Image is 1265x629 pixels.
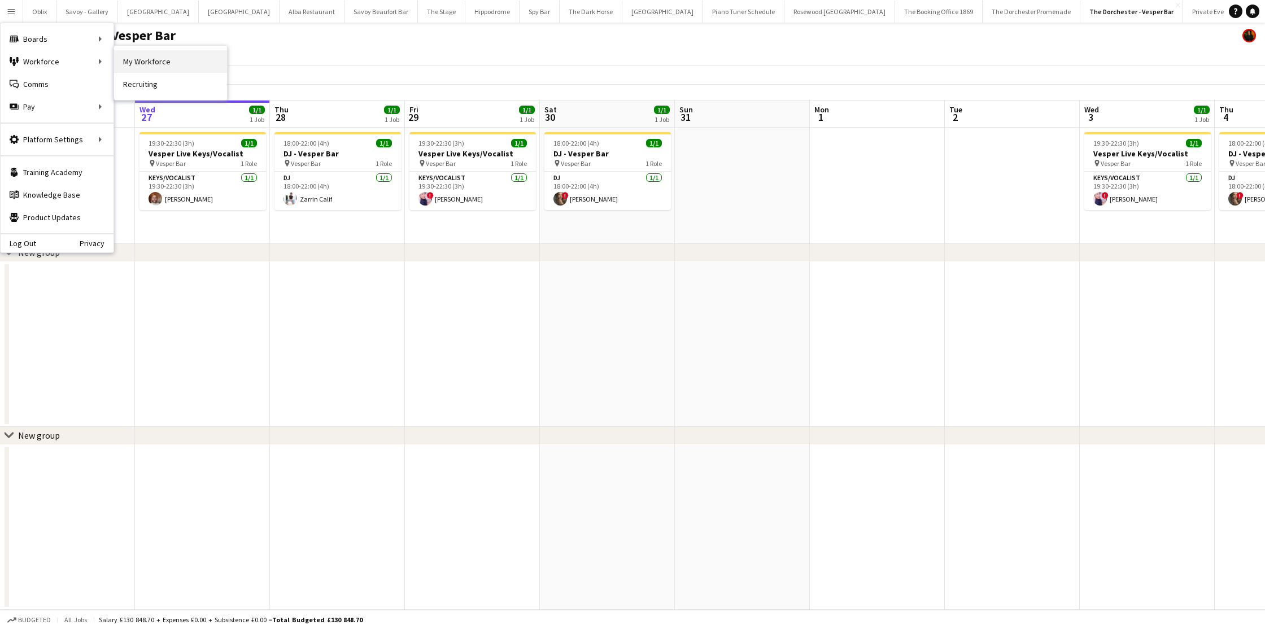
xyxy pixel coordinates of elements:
[6,614,53,626] button: Budgeted
[1218,111,1233,124] span: 4
[983,1,1080,23] button: The Dorchester Promenade
[1084,148,1211,159] h3: Vesper Live Keys/Vocalist
[427,192,434,199] span: !
[384,106,400,114] span: 1/1
[1080,1,1183,23] button: The Dorchester - Vesper Bar
[344,1,418,23] button: Savoy Beaufort Bar
[655,115,669,124] div: 1 Job
[418,1,465,23] button: The Stage
[139,148,266,159] h3: Vesper Live Keys/Vocalist
[273,111,289,124] span: 28
[23,1,56,23] button: Oblix
[519,106,535,114] span: 1/1
[409,104,418,115] span: Fri
[250,115,264,124] div: 1 Job
[18,616,51,624] span: Budgeted
[409,132,536,210] app-job-card: 19:30-22:30 (3h)1/1Vesper Live Keys/Vocalist Vesper Bar1 RoleKeys/Vocalist1/119:30-22:30 (3h)![PE...
[274,148,401,159] h3: DJ - Vesper Bar
[1,161,114,184] a: Training Academy
[274,104,289,115] span: Thu
[118,1,199,23] button: [GEOGRAPHIC_DATA]
[1,206,114,229] a: Product Updates
[678,111,693,124] span: 31
[283,139,329,147] span: 18:00-22:00 (4h)
[114,50,227,73] a: My Workforce
[543,111,557,124] span: 30
[679,104,693,115] span: Sun
[1194,115,1209,124] div: 1 Job
[241,139,257,147] span: 1/1
[520,1,560,23] button: Spy Bar
[291,159,321,168] span: Vesper Bar
[1185,159,1202,168] span: 1 Role
[511,139,527,147] span: 1/1
[274,132,401,210] app-job-card: 18:00-22:00 (4h)1/1DJ - Vesper Bar Vesper Bar1 RoleDJ1/118:00-22:00 (4h)Zarrin Calif
[149,139,194,147] span: 19:30-22:30 (3h)
[409,148,536,159] h3: Vesper Live Keys/Vocalist
[1102,192,1109,199] span: !
[156,159,186,168] span: Vesper Bar
[409,172,536,210] app-card-role: Keys/Vocalist1/119:30-22:30 (3h)![PERSON_NAME]
[654,106,670,114] span: 1/1
[280,1,344,23] button: Alba Restaurant
[139,172,266,210] app-card-role: Keys/Vocalist1/119:30-22:30 (3h)[PERSON_NAME]
[138,111,155,124] span: 27
[426,159,456,168] span: Vesper Bar
[511,159,527,168] span: 1 Role
[1242,29,1256,42] app-user-avatar: Celine Amara
[18,430,60,441] div: New group
[1,50,114,73] div: Workforce
[1093,139,1139,147] span: 19:30-22:30 (3h)
[56,1,118,23] button: Savoy - Gallery
[544,148,671,159] h3: DJ - Vesper Bar
[814,104,829,115] span: Mon
[1,128,114,151] div: Platform Settings
[139,132,266,210] app-job-card: 19:30-22:30 (3h)1/1Vesper Live Keys/Vocalist Vesper Bar1 RoleKeys/Vocalist1/119:30-22:30 (3h)[PER...
[553,139,599,147] span: 18:00-22:00 (4h)
[376,159,392,168] span: 1 Role
[249,106,265,114] span: 1/1
[99,615,363,624] div: Salary £130 848.70 + Expenses £0.00 + Subsistence £0.00 =
[1,184,114,206] a: Knowledge Base
[1101,159,1131,168] span: Vesper Bar
[465,1,520,23] button: Hippodrome
[376,139,392,147] span: 1/1
[1,239,36,248] a: Log Out
[1186,139,1202,147] span: 1/1
[544,172,671,210] app-card-role: DJ1/118:00-22:00 (4h)![PERSON_NAME]
[62,615,89,624] span: All jobs
[1194,106,1210,114] span: 1/1
[139,104,155,115] span: Wed
[560,1,622,23] button: The Dark Horse
[1183,1,1242,23] button: Private Events
[622,1,703,23] button: [GEOGRAPHIC_DATA]
[646,139,662,147] span: 1/1
[80,239,114,248] a: Privacy
[114,73,227,95] a: Recruiting
[813,111,829,124] span: 1
[784,1,895,23] button: Rosewood [GEOGRAPHIC_DATA]
[948,111,962,124] span: 2
[544,132,671,210] app-job-card: 18:00-22:00 (4h)1/1DJ - Vesper Bar Vesper Bar1 RoleDJ1/118:00-22:00 (4h)![PERSON_NAME]
[703,1,784,23] button: Piano Tuner Schedule
[199,1,280,23] button: [GEOGRAPHIC_DATA]
[408,111,418,124] span: 29
[1084,104,1099,115] span: Wed
[241,159,257,168] span: 1 Role
[274,172,401,210] app-card-role: DJ1/118:00-22:00 (4h)Zarrin Calif
[1,95,114,118] div: Pay
[385,115,399,124] div: 1 Job
[645,159,662,168] span: 1 Role
[561,159,591,168] span: Vesper Bar
[949,104,962,115] span: Tue
[1237,192,1244,199] span: !
[1,73,114,95] a: Comms
[520,115,534,124] div: 1 Job
[1,28,114,50] div: Boards
[562,192,569,199] span: !
[1084,132,1211,210] div: 19:30-22:30 (3h)1/1Vesper Live Keys/Vocalist Vesper Bar1 RoleKeys/Vocalist1/119:30-22:30 (3h)![PE...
